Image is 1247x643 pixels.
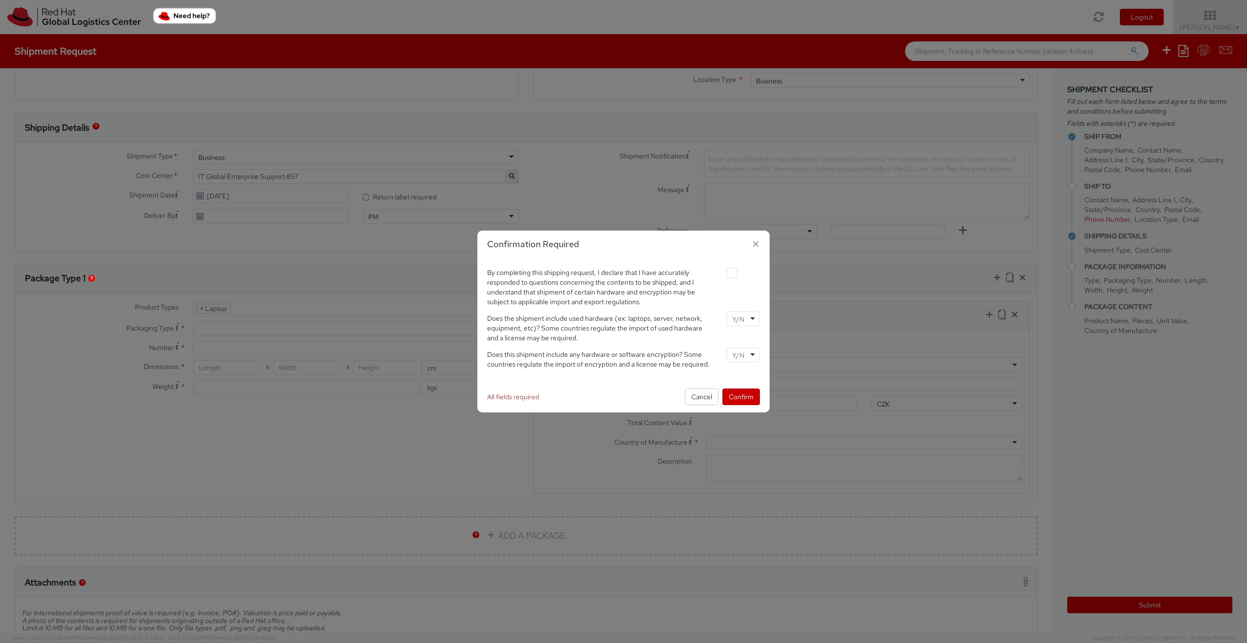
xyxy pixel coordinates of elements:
button: Need help? [153,8,216,24]
input: Y/N [732,314,746,324]
span: Does the shipment include used hardware (ex: laptops, server, network, equipment, etc)? Some coun... [487,314,702,342]
span: All fields required [487,392,539,401]
span: Does this shipment include any hardware or software encryption? Some countries regulate the impor... [487,350,710,369]
button: Cancel [685,389,718,405]
button: Confirm [722,389,760,405]
h3: Confirmation Required [487,238,760,251]
input: Y/N [732,351,746,360]
span: By completing this shipping request, I declare that I have accurately responded to questions conc... [487,268,695,306]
